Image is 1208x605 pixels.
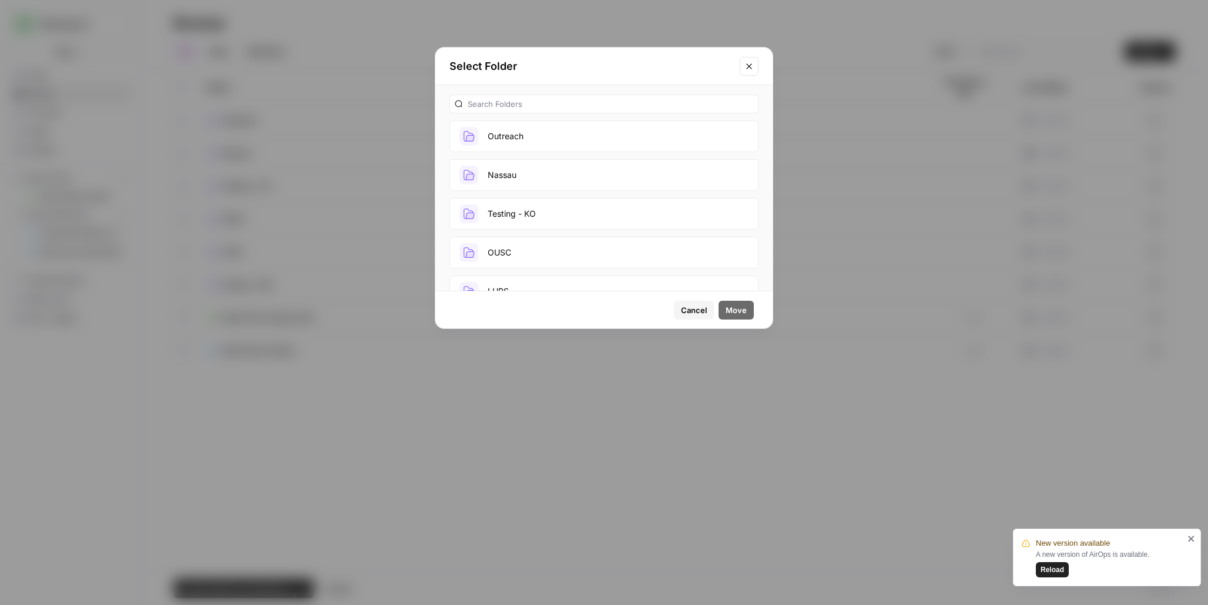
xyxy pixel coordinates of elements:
[1041,564,1064,575] span: Reload
[449,120,759,152] button: Outreach
[468,98,753,110] input: Search Folders
[1036,549,1184,577] div: A new version of AirOps is available.
[674,301,714,320] button: Cancel
[449,237,759,268] button: OUSC
[449,58,733,75] h2: Select Folder
[449,159,759,191] button: Nassau
[449,275,759,307] button: LUPS
[1036,537,1110,549] span: New version available
[740,57,759,76] button: Close modal
[726,304,747,316] span: Move
[681,304,707,316] span: Cancel
[1187,534,1196,543] button: close
[449,198,759,230] button: Testing - KO
[719,301,754,320] button: Move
